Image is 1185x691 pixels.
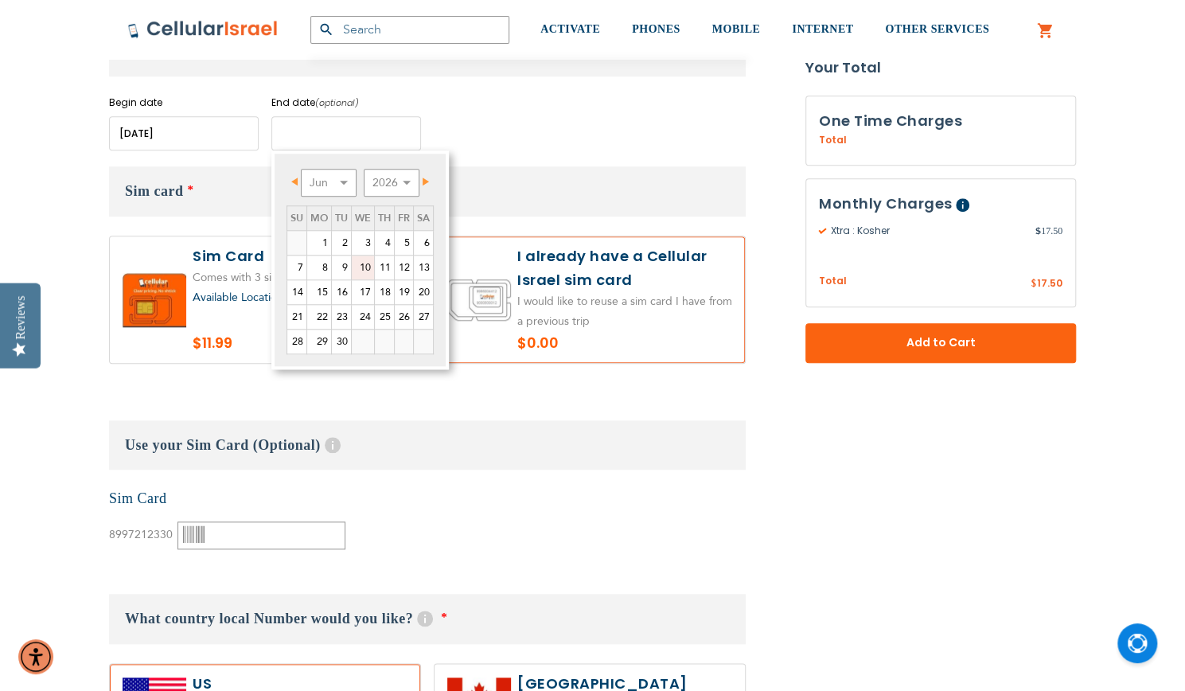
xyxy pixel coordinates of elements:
h3: One Time Charges [819,109,1062,133]
a: 13 [414,256,433,279]
a: 10 [352,256,374,279]
a: Next [412,171,432,191]
span: Sim card [125,183,184,199]
a: 2 [332,231,351,255]
span: 8997212330 [109,527,173,542]
a: Prev [288,171,308,191]
span: PHONES [632,23,680,35]
a: 1 [307,231,331,255]
span: Wednesday [355,211,371,225]
span: ACTIVATE [540,23,600,35]
span: Xtra : Kosher [819,224,1035,238]
a: 19 [395,280,413,304]
span: $ [1035,224,1041,238]
a: 28 [287,330,306,353]
input: MM/DD/YYYY [109,116,259,150]
span: Saturday [417,211,430,225]
a: 29 [307,330,331,353]
a: 3 [352,231,374,255]
select: Select year [364,169,419,197]
span: Total [819,274,847,289]
span: Add to Cart [858,334,1023,351]
a: 7 [287,256,306,279]
a: 24 [352,305,374,329]
span: Thursday [378,211,391,225]
label: End date [271,96,421,110]
input: MM/DD/YYYY [271,116,421,150]
input: Search [310,16,509,44]
a: 8 [307,256,331,279]
span: Monthly Charges [819,193,953,213]
span: Next [423,178,429,185]
button: Add to Cart [805,323,1076,363]
a: 26 [395,305,413,329]
span: MOBILE [712,23,761,35]
a: Available Locations [193,290,288,305]
a: 5 [395,231,413,255]
select: Select month [301,169,357,197]
span: 17.50 [1035,224,1062,238]
strong: Your Total [805,56,1076,80]
i: (optional) [315,96,359,109]
span: Tuesday [335,211,348,225]
a: 16 [332,280,351,304]
span: Total [819,133,847,147]
a: 30 [332,330,351,353]
a: 17 [352,280,374,304]
a: 18 [375,280,394,304]
span: Monday [310,211,328,225]
span: Help [417,611,433,627]
a: 21 [287,305,306,329]
a: 4 [375,231,394,255]
span: Prev [291,178,298,185]
span: OTHER SERVICES [885,23,989,35]
a: 23 [332,305,351,329]
span: $ [1031,277,1037,291]
span: Help [956,198,969,212]
div: Reviews [14,295,28,339]
a: 14 [287,280,306,304]
span: 17.50 [1037,276,1062,290]
a: 22 [307,305,331,329]
img: Cellular Israel Logo [127,20,279,39]
span: Help [325,437,341,453]
a: 20 [414,280,433,304]
input: Please enter 9-10 digits or 17-20 digits. [177,521,345,549]
a: 11 [375,256,394,279]
a: 9 [332,256,351,279]
a: 27 [414,305,433,329]
a: 25 [375,305,394,329]
span: What country local Number would you like? [125,611,413,627]
a: 6 [414,231,433,255]
h3: Use your Sim Card (Optional) [109,420,746,470]
div: Accessibility Menu [18,639,53,674]
span: INTERNET [792,23,853,35]
label: Begin date [109,96,259,110]
a: 12 [395,256,413,279]
span: Sunday [290,211,303,225]
a: 15 [307,280,331,304]
span: Friday [398,211,410,225]
a: Sim Card [109,490,167,506]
